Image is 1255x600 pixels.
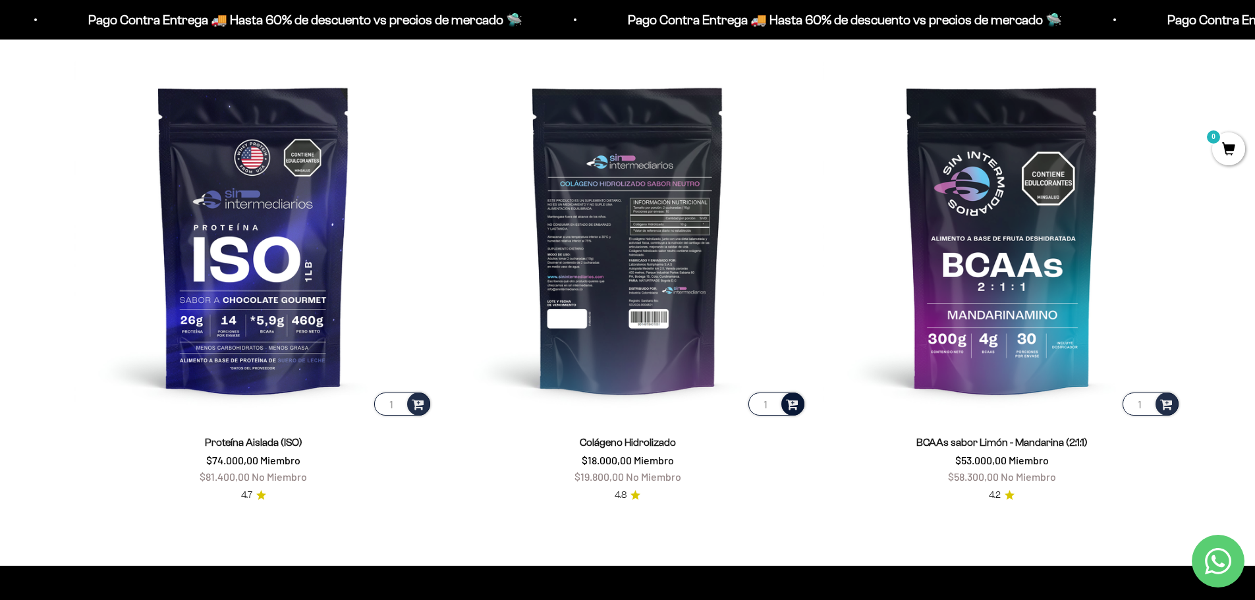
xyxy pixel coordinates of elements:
a: Colágeno Hidrolizado [580,437,676,448]
img: Colágeno Hidrolizado [449,60,807,418]
span: 4.7 [241,488,252,503]
p: Pago Contra Entrega 🚚 Hasta 60% de descuento vs precios de mercado 🛸 [76,9,511,30]
span: 4.8 [615,488,627,503]
span: Miembro [634,454,674,466]
a: Proteína Aislada (ISO) [205,437,302,448]
a: 0 [1212,143,1245,157]
a: 4.84.8 de 5.0 estrellas [615,488,640,503]
a: BCAAs sabor Limón - Mandarina (2:1:1) [916,437,1088,448]
span: Miembro [260,454,300,466]
span: Miembro [1009,454,1049,466]
span: No Miembro [252,470,307,483]
a: 4.24.2 de 5.0 estrellas [989,488,1015,503]
a: 4.74.7 de 5.0 estrellas [241,488,266,503]
span: $53.000,00 [955,454,1007,466]
span: No Miembro [626,470,681,483]
span: 4.2 [989,488,1001,503]
span: $74.000,00 [206,454,258,466]
span: $18.000,00 [582,454,632,466]
span: $58.300,00 [948,470,999,483]
span: $19.800,00 [574,470,624,483]
mark: 0 [1206,129,1221,145]
span: No Miembro [1001,470,1056,483]
p: Pago Contra Entrega 🚚 Hasta 60% de descuento vs precios de mercado 🛸 [616,9,1050,30]
span: $81.400,00 [200,470,250,483]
